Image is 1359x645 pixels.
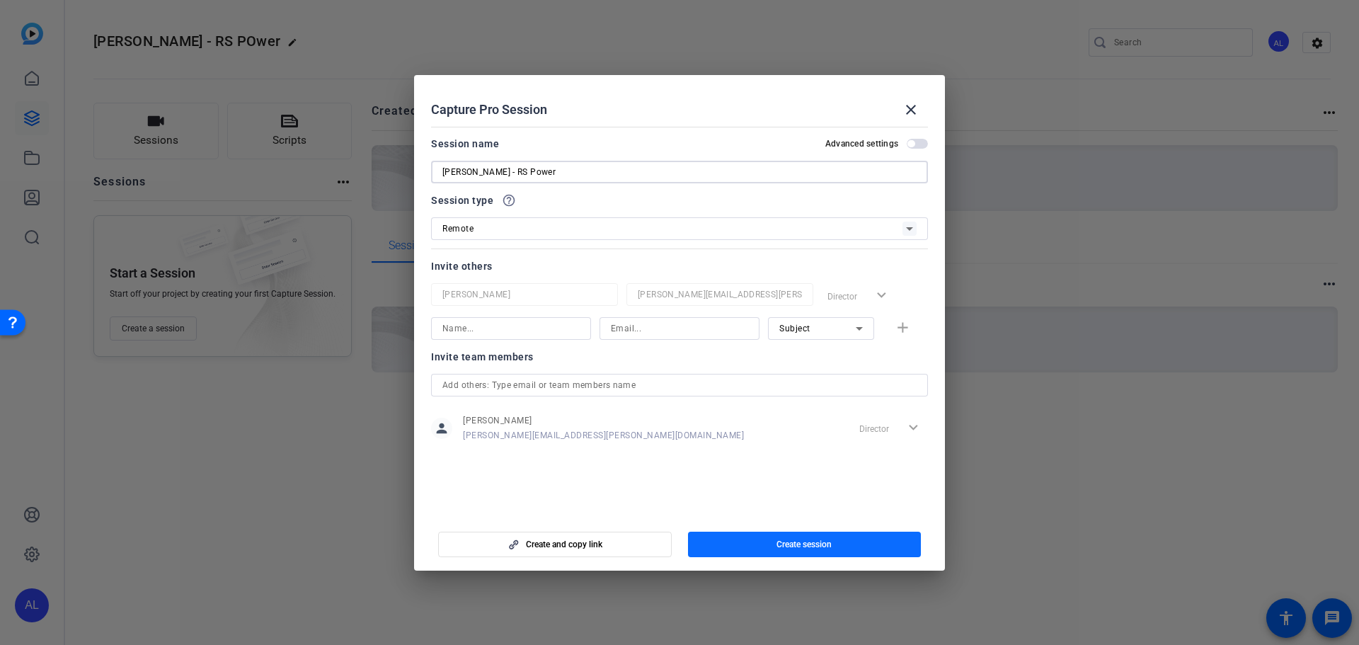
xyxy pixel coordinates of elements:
[431,192,493,209] span: Session type
[431,135,499,152] div: Session name
[611,320,748,337] input: Email...
[438,532,672,557] button: Create and copy link
[776,539,832,550] span: Create session
[431,258,928,275] div: Invite others
[825,138,898,149] h2: Advanced settings
[442,224,474,234] span: Remote
[431,93,928,127] div: Capture Pro Session
[526,539,602,550] span: Create and copy link
[779,324,810,333] span: Subject
[442,286,607,303] input: Name...
[442,320,580,337] input: Name...
[638,286,802,303] input: Email...
[463,430,744,441] span: [PERSON_NAME][EMAIL_ADDRESS][PERSON_NAME][DOMAIN_NAME]
[902,101,919,118] mat-icon: close
[688,532,922,557] button: Create session
[442,377,917,394] input: Add others: Type email or team members name
[463,415,744,426] span: [PERSON_NAME]
[502,193,516,207] mat-icon: help_outline
[431,348,928,365] div: Invite team members
[442,164,917,181] input: Enter Session Name
[431,418,452,439] mat-icon: person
